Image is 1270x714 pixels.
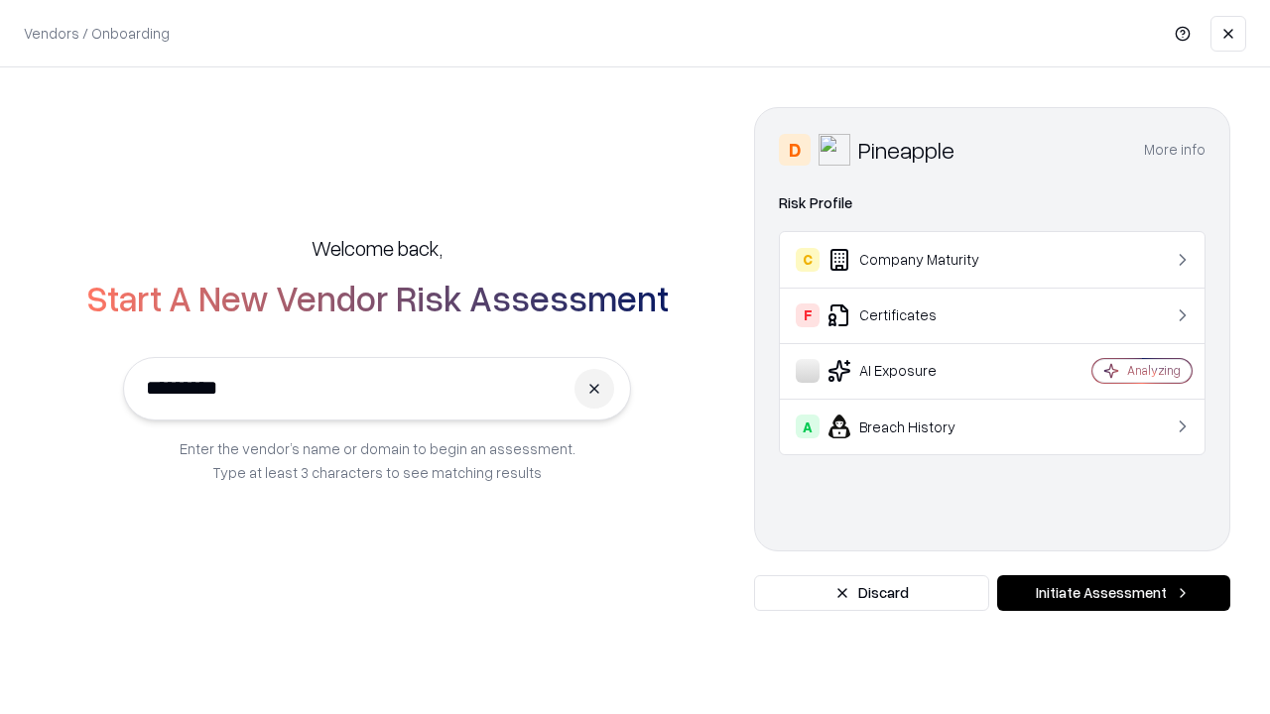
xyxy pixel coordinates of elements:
[997,575,1230,611] button: Initiate Assessment
[796,415,1033,438] div: Breach History
[754,575,989,611] button: Discard
[858,134,954,166] div: Pineapple
[180,436,575,484] p: Enter the vendor’s name or domain to begin an assessment. Type at least 3 characters to see match...
[796,248,1033,272] div: Company Maturity
[796,303,820,327] div: F
[819,134,850,166] img: Pineapple
[796,248,820,272] div: C
[796,415,820,438] div: A
[779,134,811,166] div: D
[796,303,1033,327] div: Certificates
[1127,362,1181,379] div: Analyzing
[86,278,669,317] h2: Start A New Vendor Risk Assessment
[779,191,1206,215] div: Risk Profile
[1144,132,1206,168] button: More info
[312,234,443,262] h5: Welcome back,
[796,359,1033,383] div: AI Exposure
[24,23,170,44] p: Vendors / Onboarding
